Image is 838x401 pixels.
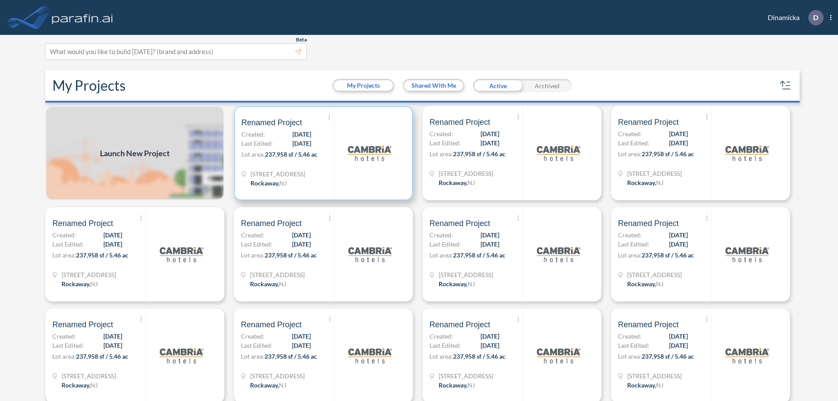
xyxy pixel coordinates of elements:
[292,332,311,341] span: [DATE]
[627,179,656,186] span: Rockaway ,
[62,371,116,380] span: 321 Mt Hope Ave
[439,179,467,186] span: Rockaway ,
[90,280,98,288] span: NJ
[292,341,311,350] span: [DATE]
[250,380,286,390] div: Rockaway, NJ
[627,270,682,279] span: 321 Mt Hope Ave
[725,131,769,175] img: logo
[241,218,302,229] span: Renamed Project
[348,233,392,276] img: logo
[160,334,203,377] img: logo
[52,332,76,341] span: Created:
[481,138,499,147] span: [DATE]
[103,240,122,249] span: [DATE]
[429,341,461,350] span: Last Edited:
[627,381,656,389] span: Rockaway ,
[250,381,279,389] span: Rockaway ,
[429,332,453,341] span: Created:
[348,334,392,377] img: logo
[429,353,453,360] span: Lot area:
[241,240,272,249] span: Last Edited:
[52,230,76,240] span: Created:
[429,117,490,127] span: Renamed Project
[52,218,113,229] span: Renamed Project
[656,280,663,288] span: NJ
[251,169,305,178] span: 321 Mt Hope Ave
[439,371,493,380] span: 321 Mt Hope Ave
[62,279,98,288] div: Rockaway, NJ
[669,138,688,147] span: [DATE]
[296,36,307,43] span: Beta
[100,147,170,159] span: Launch New Project
[618,138,649,147] span: Last Edited:
[264,251,317,259] span: 237,958 sf / 5.46 ac
[537,233,580,276] img: logo
[348,131,392,175] img: logo
[618,240,649,249] span: Last Edited:
[755,10,831,25] div: Dinamicka
[618,319,679,330] span: Renamed Project
[725,233,769,276] img: logo
[669,332,688,341] span: [DATE]
[467,280,475,288] span: NJ
[292,230,311,240] span: [DATE]
[537,131,580,175] img: logo
[669,230,688,240] span: [DATE]
[251,179,279,187] span: Rockaway ,
[481,332,499,341] span: [DATE]
[439,270,493,279] span: 321 Mt Hope Ave
[76,353,128,360] span: 237,958 sf / 5.46 ac
[250,371,305,380] span: 321 Mt Hope Ave
[627,280,656,288] span: Rockaway ,
[618,332,642,341] span: Created:
[250,280,279,288] span: Rockaway ,
[669,240,688,249] span: [DATE]
[62,380,98,390] div: Rockaway, NJ
[404,80,463,91] button: Shared With Me
[251,178,287,188] div: Rockaway, NJ
[52,319,113,330] span: Renamed Project
[241,332,264,341] span: Created:
[669,129,688,138] span: [DATE]
[429,129,453,138] span: Created:
[265,151,317,158] span: 237,958 sf / 5.46 ac
[76,251,128,259] span: 237,958 sf / 5.46 ac
[642,353,694,360] span: 237,958 sf / 5.46 ac
[250,279,286,288] div: Rockaway, NJ
[45,106,224,200] a: Launch New Project
[241,139,273,148] span: Last Edited:
[103,332,122,341] span: [DATE]
[250,270,305,279] span: 321 Mt Hope Ave
[429,240,461,249] span: Last Edited:
[160,233,203,276] img: logo
[439,280,467,288] span: Rockaway ,
[52,341,84,350] span: Last Edited:
[618,129,642,138] span: Created:
[279,179,287,187] span: NJ
[813,14,818,21] p: D
[618,150,642,158] span: Lot area:
[241,130,265,139] span: Created:
[52,353,76,360] span: Lot area:
[334,80,393,91] button: My Projects
[241,151,265,158] span: Lot area:
[264,353,317,360] span: 237,958 sf / 5.46 ac
[241,341,272,350] span: Last Edited:
[537,334,580,377] img: logo
[642,251,694,259] span: 237,958 sf / 5.46 ac
[62,270,116,279] span: 321 Mt Hope Ave
[439,169,493,178] span: 321 Mt Hope Ave
[429,251,453,259] span: Lot area:
[627,279,663,288] div: Rockaway, NJ
[52,251,76,259] span: Lot area:
[618,230,642,240] span: Created:
[103,230,122,240] span: [DATE]
[481,240,499,249] span: [DATE]
[618,341,649,350] span: Last Edited:
[52,77,126,94] h2: My Projects
[481,230,499,240] span: [DATE]
[725,334,769,377] img: logo
[467,381,475,389] span: NJ
[429,230,453,240] span: Created:
[241,230,264,240] span: Created:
